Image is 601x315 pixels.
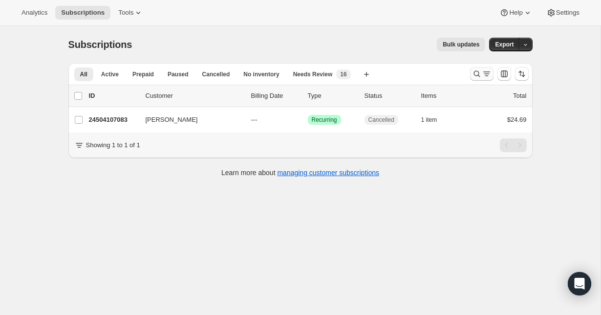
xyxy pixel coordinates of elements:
button: Tools [112,6,149,20]
span: Paused [168,70,189,78]
span: --- [251,116,258,123]
span: Needs Review [293,70,333,78]
p: ID [89,91,138,101]
nav: Pagination [500,138,527,152]
button: Search and filter results [470,67,494,81]
button: Export [489,38,519,51]
button: [PERSON_NAME] [140,112,237,128]
span: All [80,70,87,78]
span: Bulk updates [443,41,479,48]
span: [PERSON_NAME] [146,115,198,125]
span: Cancelled [202,70,230,78]
span: Cancelled [368,116,394,124]
span: No inventory [243,70,279,78]
button: Help [494,6,538,20]
p: Billing Date [251,91,300,101]
button: Analytics [16,6,53,20]
div: Items [421,91,470,101]
span: Tools [118,9,133,17]
span: Subscriptions [61,9,105,17]
p: Customer [146,91,243,101]
button: Subscriptions [55,6,110,20]
span: Analytics [21,9,47,17]
a: managing customer subscriptions [277,169,379,177]
div: IDCustomerBilling DateTypeStatusItemsTotal [89,91,527,101]
button: Sort the results [515,67,529,81]
div: Type [308,91,357,101]
p: Showing 1 to 1 of 1 [86,140,140,150]
span: Export [495,41,514,48]
button: Customize table column order and visibility [497,67,511,81]
span: 1 item [421,116,437,124]
span: Settings [556,9,580,17]
button: Settings [540,6,585,20]
p: 24504107083 [89,115,138,125]
span: 16 [340,70,346,78]
p: Total [513,91,526,101]
button: Bulk updates [437,38,485,51]
span: Prepaid [132,70,154,78]
div: Open Intercom Messenger [568,272,591,295]
p: Learn more about [221,168,379,178]
p: Status [365,91,413,101]
button: Create new view [359,67,374,81]
span: Help [509,9,522,17]
span: Recurring [312,116,337,124]
button: 1 item [421,113,448,127]
span: Active [101,70,119,78]
div: 24504107083[PERSON_NAME]---SuccessRecurringCancelled1 item$24.69 [89,113,527,127]
span: Subscriptions [68,39,132,50]
span: $24.69 [507,116,527,123]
